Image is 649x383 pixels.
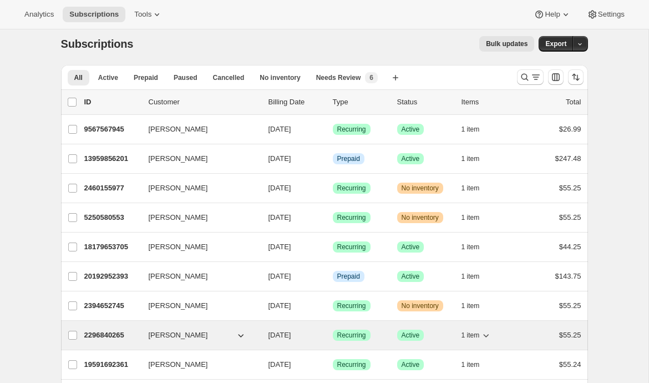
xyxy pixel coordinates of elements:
p: 2394652745 [84,300,140,311]
p: 18179653705 [84,241,140,253]
span: [PERSON_NAME] [149,330,208,341]
span: $55.25 [559,301,581,310]
button: [PERSON_NAME] [142,150,253,168]
span: Active [402,243,420,251]
span: Active [402,331,420,340]
button: [PERSON_NAME] [142,209,253,226]
span: No inventory [402,213,439,222]
span: 1 item [462,125,480,134]
p: ID [84,97,140,108]
span: 1 item [462,301,480,310]
span: Recurring [337,360,366,369]
button: 1 item [462,357,492,372]
p: 2296840265 [84,330,140,341]
button: Search and filter results [517,69,544,85]
button: 1 item [462,239,492,255]
span: Prepaid [134,73,158,82]
button: Bulk updates [479,36,534,52]
div: Items [462,97,517,108]
span: Active [402,272,420,281]
span: Tools [134,10,151,19]
span: [DATE] [268,243,291,251]
span: Recurring [337,243,366,251]
span: $55.24 [559,360,581,369]
button: Settings [580,7,631,22]
button: 1 item [462,122,492,137]
span: Cancelled [213,73,245,82]
button: Export [539,36,573,52]
div: IDCustomerBilling DateTypeStatusItemsTotal [84,97,581,108]
span: Analytics [24,10,54,19]
span: No inventory [402,301,439,310]
span: Needs Review [316,73,361,82]
span: Paused [174,73,197,82]
span: [PERSON_NAME] [149,183,208,194]
span: 1 item [462,184,480,193]
p: Status [397,97,453,108]
span: $247.48 [555,154,581,163]
button: 1 item [462,327,492,343]
button: [PERSON_NAME] [142,120,253,138]
span: Subscriptions [69,10,119,19]
button: [PERSON_NAME] [142,268,253,285]
span: No inventory [260,73,300,82]
p: Total [566,97,581,108]
p: 20192952393 [84,271,140,282]
span: Active [402,154,420,163]
button: Customize table column order and visibility [548,69,564,85]
span: [DATE] [268,272,291,280]
span: [PERSON_NAME] [149,271,208,282]
div: 9567567945[PERSON_NAME][DATE]SuccessRecurringSuccessActive1 item$26.99 [84,122,581,137]
button: Sort the results [568,69,584,85]
span: Active [402,125,420,134]
div: 2394652745[PERSON_NAME][DATE]SuccessRecurringWarningNo inventory1 item$55.25 [84,298,581,314]
span: 1 item [462,154,480,163]
button: Create new view [387,70,404,85]
span: Settings [598,10,625,19]
span: [PERSON_NAME] [149,300,208,311]
span: Bulk updates [486,39,528,48]
span: 1 item [462,272,480,281]
span: [DATE] [268,331,291,339]
span: [PERSON_NAME] [149,359,208,370]
p: 5250580553 [84,212,140,223]
span: Recurring [337,331,366,340]
span: $55.25 [559,213,581,221]
span: [DATE] [268,125,291,133]
div: 13959856201[PERSON_NAME][DATE]InfoPrepaidSuccessActive1 item$247.48 [84,151,581,167]
span: Help [545,10,560,19]
button: Help [527,7,577,22]
button: Subscriptions [63,7,125,22]
span: No inventory [402,184,439,193]
span: $143.75 [555,272,581,280]
span: All [74,73,83,82]
span: 6 [369,73,373,82]
span: Subscriptions [61,38,134,50]
div: 2460155977[PERSON_NAME][DATE]SuccessRecurringWarningNo inventory1 item$55.25 [84,180,581,196]
button: 1 item [462,151,492,167]
span: [PERSON_NAME] [149,212,208,223]
span: [PERSON_NAME] [149,124,208,135]
span: Active [402,360,420,369]
span: Export [545,39,566,48]
span: [DATE] [268,360,291,369]
div: 5250580553[PERSON_NAME][DATE]SuccessRecurringWarningNo inventory1 item$55.25 [84,210,581,225]
div: 2296840265[PERSON_NAME][DATE]SuccessRecurringSuccessActive1 item$55.25 [84,327,581,343]
p: 2460155977 [84,183,140,194]
span: Recurring [337,184,366,193]
span: Prepaid [337,272,360,281]
button: [PERSON_NAME] [142,179,253,197]
span: $55.25 [559,331,581,339]
p: 13959856201 [84,153,140,164]
p: Billing Date [268,97,324,108]
div: Type [333,97,388,108]
span: [PERSON_NAME] [149,153,208,164]
span: $55.25 [559,184,581,192]
button: [PERSON_NAME] [142,238,253,256]
button: Tools [128,7,169,22]
span: [DATE] [268,184,291,192]
span: Active [98,73,118,82]
span: Prepaid [337,154,360,163]
div: 20192952393[PERSON_NAME][DATE]InfoPrepaidSuccessActive1 item$143.75 [84,269,581,284]
p: Customer [149,97,260,108]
